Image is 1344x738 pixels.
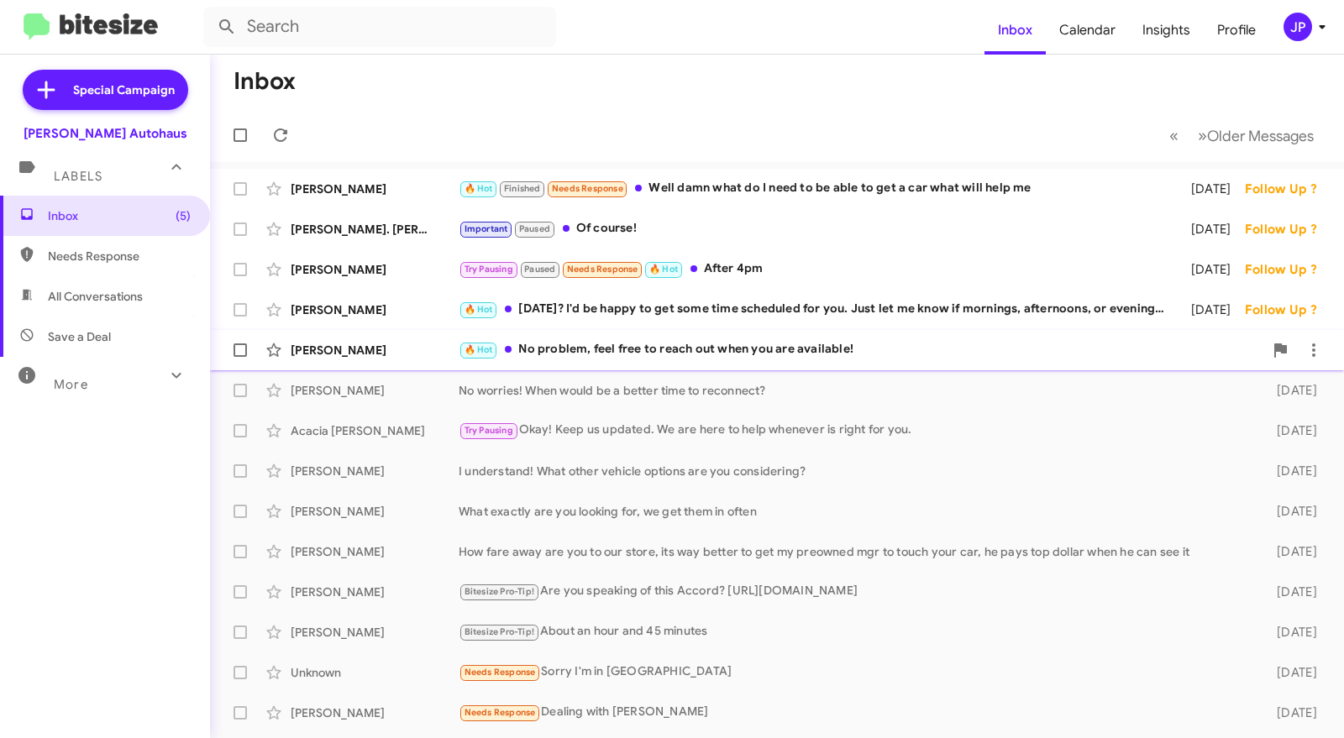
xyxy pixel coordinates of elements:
span: Needs Response [465,707,536,718]
div: [PERSON_NAME] [291,463,459,479]
div: [DATE] [1254,624,1331,641]
div: [DATE] [1254,422,1331,439]
div: [PERSON_NAME] [291,301,459,318]
a: Profile [1204,6,1269,55]
div: I understand! What other vehicle options are you considering? [459,463,1254,479]
span: More [54,377,88,392]
span: Older Messages [1207,127,1314,145]
span: Special Campaign [73,81,175,98]
a: Insights [1129,6,1204,55]
span: Needs Response [465,667,536,678]
div: [PERSON_NAME] [291,181,459,197]
div: [PERSON_NAME] [291,342,459,359]
span: Paused [524,264,555,275]
div: [PERSON_NAME] Autohaus [24,125,187,142]
div: [DATE] [1254,503,1331,520]
span: 🔥 Hot [465,344,493,355]
div: No problem, feel free to reach out when you are available! [459,340,1263,359]
div: [DATE] [1175,221,1245,238]
div: [DATE]? I'd be happy to get some time scheduled for you. Just let me know if mornings, afternoons... [459,300,1175,319]
div: [DATE] [1254,584,1331,600]
input: Search [203,7,556,47]
div: Sorry I'm in [GEOGRAPHIC_DATA] [459,662,1254,682]
span: Bitesize Pro-Tip! [465,586,534,597]
div: After 4pm [459,259,1175,279]
div: [PERSON_NAME] [291,503,459,520]
span: Important [465,223,508,234]
button: Next [1188,118,1324,153]
div: [PERSON_NAME] [291,543,459,560]
div: Follow Up ? [1245,301,1331,318]
div: No worries! When would be a better time to reconnect? [459,382,1254,399]
div: Are you speaking of this Accord? [URL][DOMAIN_NAME] [459,582,1254,601]
button: JP [1269,13,1326,41]
div: [PERSON_NAME] [291,584,459,600]
div: Well damn what do I need to be able to get a car what will help me [459,179,1175,198]
div: What exactly are you looking for, we get them in often [459,503,1254,520]
span: All Conversations [48,288,143,305]
div: Follow Up ? [1245,181,1331,197]
div: [PERSON_NAME] [291,382,459,399]
span: 🔥 Hot [465,304,493,315]
span: (5) [176,207,191,224]
div: [DATE] [1254,543,1331,560]
div: About an hour and 45 minutes [459,622,1254,641]
div: Follow Up ? [1245,221,1331,238]
div: Unknown [291,664,459,681]
nav: Page navigation example [1160,118,1324,153]
span: « [1169,125,1179,146]
span: 🔥 Hot [465,183,493,194]
div: JP [1284,13,1312,41]
span: 🔥 Hot [649,264,678,275]
div: [PERSON_NAME]. [PERSON_NAME] [291,221,459,238]
div: [DATE] [1175,301,1245,318]
span: Inbox [48,207,191,224]
span: Save a Deal [48,328,111,345]
span: Labels [54,169,102,184]
div: [DATE] [1254,704,1331,721]
div: Okay! Keep us updated. We are here to help whenever is right for you. [459,421,1254,440]
div: [DATE] [1175,261,1245,278]
div: Of course! [459,219,1175,238]
span: » [1198,125,1207,146]
span: Paused [519,223,550,234]
div: [DATE] [1254,664,1331,681]
span: Try Pausing [465,264,513,275]
div: [PERSON_NAME] [291,704,459,721]
div: How fare away are you to our store, its way better to get my preowned mgr to touch your car, he p... [459,543,1254,560]
span: Bitesize Pro-Tip! [465,626,534,637]
button: Previous [1159,118,1189,153]
h1: Inbox [234,68,296,95]
div: [PERSON_NAME] [291,624,459,641]
span: Try Pausing [465,425,513,436]
div: [DATE] [1175,181,1245,197]
a: Calendar [1046,6,1129,55]
a: Inbox [984,6,1046,55]
span: Needs Response [48,248,191,264]
span: Needs Response [567,264,638,275]
div: Acacia [PERSON_NAME] [291,422,459,439]
span: Finished [504,183,541,194]
div: Dealing with [PERSON_NAME] [459,703,1254,722]
div: Follow Up ? [1245,261,1331,278]
div: [PERSON_NAME] [291,261,459,278]
span: Needs Response [552,183,623,194]
a: Special Campaign [23,70,188,110]
div: [DATE] [1254,463,1331,479]
div: [DATE] [1254,382,1331,399]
